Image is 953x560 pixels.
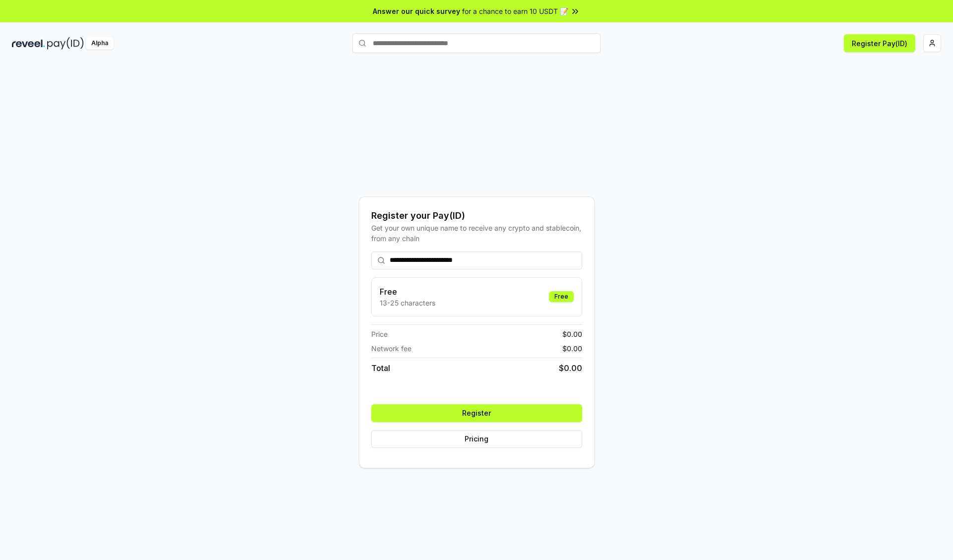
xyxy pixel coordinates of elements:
[380,298,435,308] p: 13-25 characters
[371,362,390,374] span: Total
[12,37,45,50] img: reveel_dark
[562,343,582,354] span: $ 0.00
[380,286,435,298] h3: Free
[47,37,84,50] img: pay_id
[559,362,582,374] span: $ 0.00
[549,291,574,302] div: Free
[462,6,568,16] span: for a chance to earn 10 USDT 📝
[562,329,582,339] span: $ 0.00
[373,6,460,16] span: Answer our quick survey
[371,404,582,422] button: Register
[371,430,582,448] button: Pricing
[371,223,582,244] div: Get your own unique name to receive any crypto and stablecoin, from any chain
[86,37,114,50] div: Alpha
[371,343,411,354] span: Network fee
[844,34,915,52] button: Register Pay(ID)
[371,329,388,339] span: Price
[371,209,582,223] div: Register your Pay(ID)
